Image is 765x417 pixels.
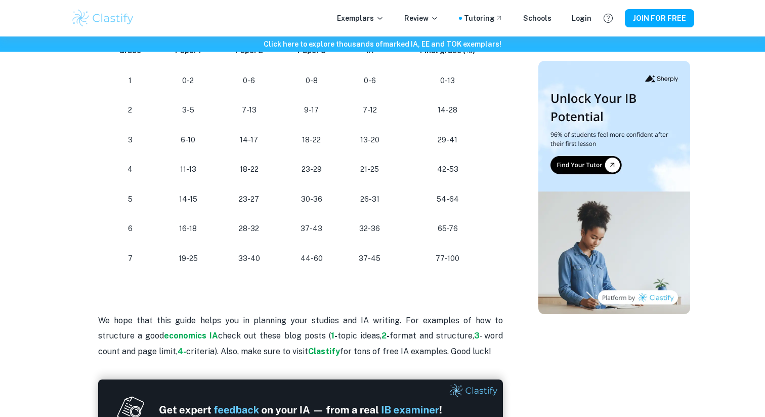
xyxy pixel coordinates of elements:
[110,133,150,147] p: 3
[164,331,218,340] a: economics IA
[110,74,150,88] p: 1
[474,331,480,340] a: 3
[71,8,135,28] img: Clastify logo
[235,47,263,55] strong: Paper 2
[288,163,335,176] p: 23-29
[405,193,491,206] p: 54-64
[351,133,389,147] p: 13-20
[600,10,617,27] button: Help and Feedback
[351,74,389,88] p: 0-6
[366,47,373,55] strong: IA
[288,193,335,206] p: 30-36
[178,347,186,356] a: 4-
[166,163,210,176] p: 11-13
[405,163,491,176] p: 42-53
[288,103,335,117] p: 9-17
[166,103,210,117] p: 3-5
[110,103,150,117] p: 2
[464,13,503,24] a: Tutoring
[2,39,763,50] h6: Click here to explore thousands of marked IA, EE and TOK exemplars !
[226,103,272,117] p: 7-13
[404,13,439,24] p: Review
[110,193,150,206] p: 5
[166,252,210,266] p: 19-25
[351,252,389,266] p: 37-45
[405,74,491,88] p: 0-13
[351,193,389,206] p: 26-31
[110,222,150,236] p: 6
[331,331,334,340] a: 1
[226,252,272,266] p: 33-40
[337,13,384,24] p: Exemplars
[405,222,491,236] p: 65-76
[523,13,551,24] a: Schools
[288,74,335,88] p: 0-8
[405,252,491,266] p: 77-100
[226,133,272,147] p: 14-17
[226,163,272,176] p: 18-22
[572,13,591,24] a: Login
[405,103,491,117] p: 14-28
[288,252,335,266] p: 44-60
[226,193,272,206] p: 23-27
[166,74,210,88] p: 0-2
[351,222,389,236] p: 32-36
[98,313,503,359] p: We hope that this guide helps you in planning your studies and IA writing. For examples of how to...
[166,133,210,147] p: 6-10
[175,47,201,55] strong: Paper 1
[351,163,389,176] p: 21-25
[405,133,491,147] p: 29-41
[226,74,272,88] p: 0-6
[110,163,150,176] p: 4
[226,222,272,236] p: 28-32
[308,347,340,356] a: Clastify
[625,9,694,27] button: JOIN FOR FREE
[119,47,141,55] strong: Grade
[110,252,150,266] p: 7
[288,222,335,236] p: 37-43
[387,331,390,340] strong: -
[166,222,210,236] p: 16-18
[420,47,475,55] strong: Final grade (%)
[166,193,210,206] p: 14-15
[538,61,690,314] img: Thumbnail
[334,331,337,340] strong: -
[351,103,389,117] p: 7-12
[288,133,335,147] p: 18-22
[381,331,387,340] a: 2
[297,47,326,55] strong: Paper 3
